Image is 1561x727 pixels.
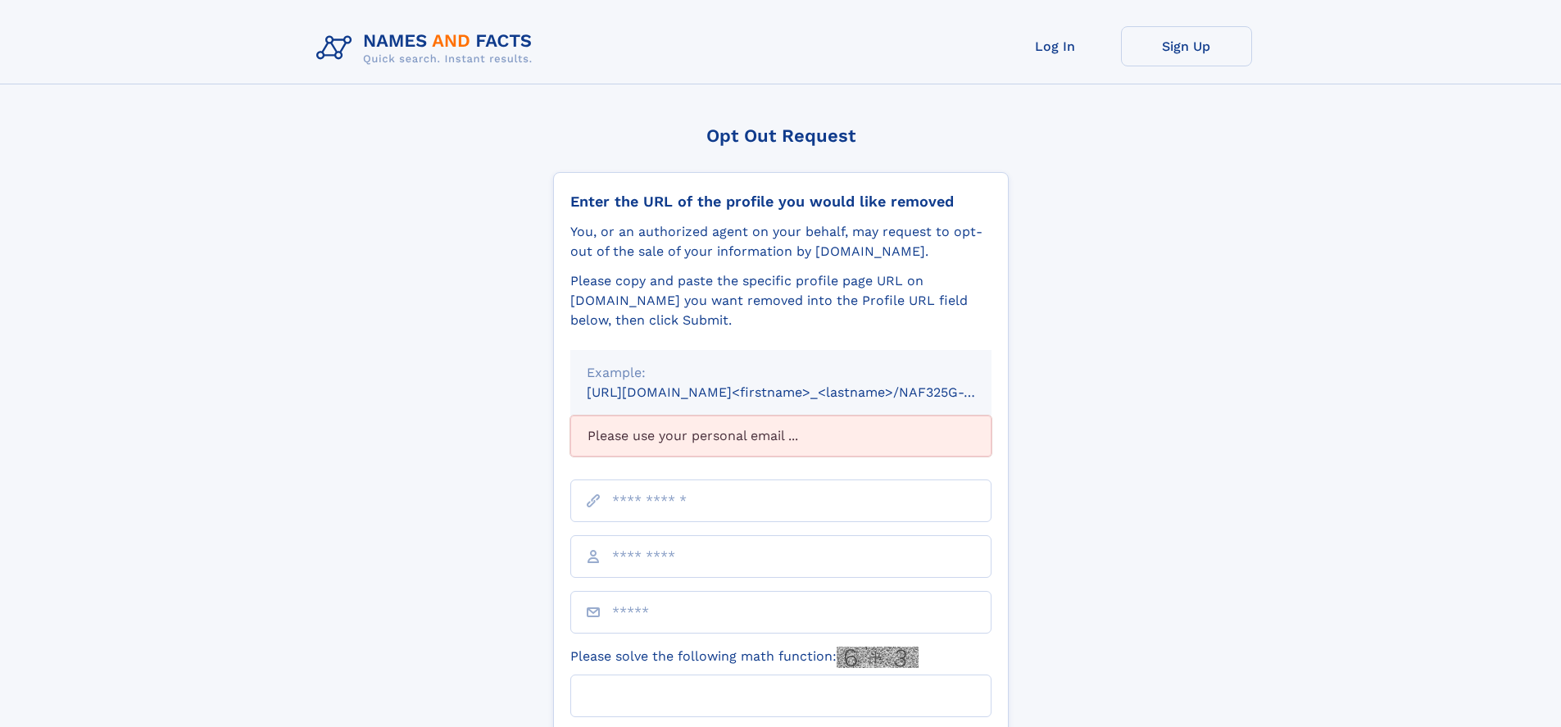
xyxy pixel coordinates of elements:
div: Enter the URL of the profile you would like removed [570,193,992,211]
div: You, or an authorized agent on your behalf, may request to opt-out of the sale of your informatio... [570,222,992,261]
div: Opt Out Request [553,125,1009,146]
label: Please solve the following math function: [570,647,919,668]
div: Please use your personal email ... [570,416,992,457]
div: Example: [587,363,975,383]
img: Logo Names and Facts [310,26,546,70]
a: Sign Up [1121,26,1252,66]
div: Please copy and paste the specific profile page URL on [DOMAIN_NAME] you want removed into the Pr... [570,271,992,330]
small: [URL][DOMAIN_NAME]<firstname>_<lastname>/NAF325G-xxxxxxxx [587,384,1023,400]
a: Log In [990,26,1121,66]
